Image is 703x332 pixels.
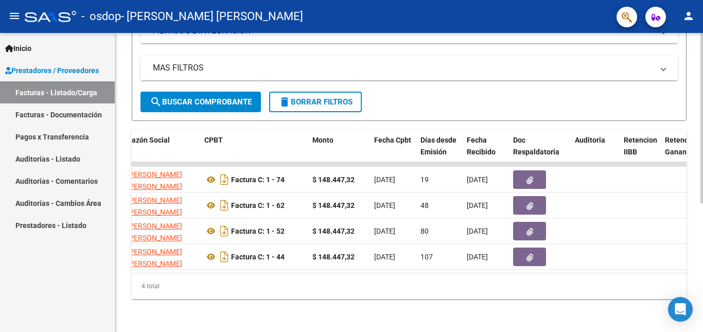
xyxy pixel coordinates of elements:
[312,253,355,261] strong: $ 148.447,32
[123,129,200,174] datatable-header-cell: Razón Social
[374,253,395,261] span: [DATE]
[127,136,170,144] span: Razón Social
[571,129,620,174] datatable-header-cell: Auditoria
[420,176,429,184] span: 19
[231,176,285,184] strong: Factura C: 1 - 74
[575,136,605,144] span: Auditoria
[127,195,196,216] div: 20385802103
[374,136,411,144] span: Fecha Cpbt
[312,227,355,235] strong: $ 148.447,32
[278,97,353,107] span: Borrar Filtros
[312,176,355,184] strong: $ 148.447,32
[218,223,231,239] i: Descargar documento
[127,222,182,242] span: [PERSON_NAME] [PERSON_NAME]
[153,62,653,74] mat-panel-title: MAS FILTROS
[624,136,657,156] span: Retencion IIBB
[231,253,285,261] strong: Factura C: 1 - 44
[308,129,370,174] datatable-header-cell: Monto
[620,129,661,174] datatable-header-cell: Retencion IIBB
[420,136,456,156] span: Días desde Emisión
[374,176,395,184] span: [DATE]
[668,297,693,322] div: Open Intercom Messenger
[312,136,333,144] span: Monto
[204,136,223,144] span: CPBT
[467,227,488,235] span: [DATE]
[127,246,196,268] div: 20385802103
[231,227,285,235] strong: Factura C: 1 - 52
[467,136,496,156] span: Fecha Recibido
[269,92,362,112] button: Borrar Filtros
[420,201,429,209] span: 48
[127,196,182,216] span: [PERSON_NAME] [PERSON_NAME]
[127,169,196,190] div: 20385802103
[127,248,182,268] span: [PERSON_NAME] [PERSON_NAME]
[463,129,509,174] datatable-header-cell: Fecha Recibido
[218,249,231,265] i: Descargar documento
[150,96,162,108] mat-icon: search
[150,97,252,107] span: Buscar Comprobante
[218,171,231,188] i: Descargar documento
[513,136,559,156] span: Doc Respaldatoria
[140,92,261,112] button: Buscar Comprobante
[8,10,21,22] mat-icon: menu
[121,5,303,28] span: - [PERSON_NAME] [PERSON_NAME]
[81,5,121,28] span: - osdop
[374,227,395,235] span: [DATE]
[665,136,700,156] span: Retención Ganancias
[420,253,433,261] span: 107
[132,273,687,299] div: 4 total
[231,201,285,209] strong: Factura C: 1 - 62
[127,170,182,190] span: [PERSON_NAME] [PERSON_NAME]
[682,10,695,22] mat-icon: person
[127,220,196,242] div: 20385802103
[420,227,429,235] span: 80
[416,129,463,174] datatable-header-cell: Días desde Emisión
[140,56,678,80] mat-expansion-panel-header: MAS FILTROS
[661,129,702,174] datatable-header-cell: Retención Ganancias
[467,176,488,184] span: [DATE]
[370,129,416,174] datatable-header-cell: Fecha Cpbt
[509,129,571,174] datatable-header-cell: Doc Respaldatoria
[5,65,99,76] span: Prestadores / Proveedores
[467,201,488,209] span: [DATE]
[200,129,308,174] datatable-header-cell: CPBT
[218,197,231,214] i: Descargar documento
[5,43,31,54] span: Inicio
[312,201,355,209] strong: $ 148.447,32
[374,201,395,209] span: [DATE]
[278,96,291,108] mat-icon: delete
[467,253,488,261] span: [DATE]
